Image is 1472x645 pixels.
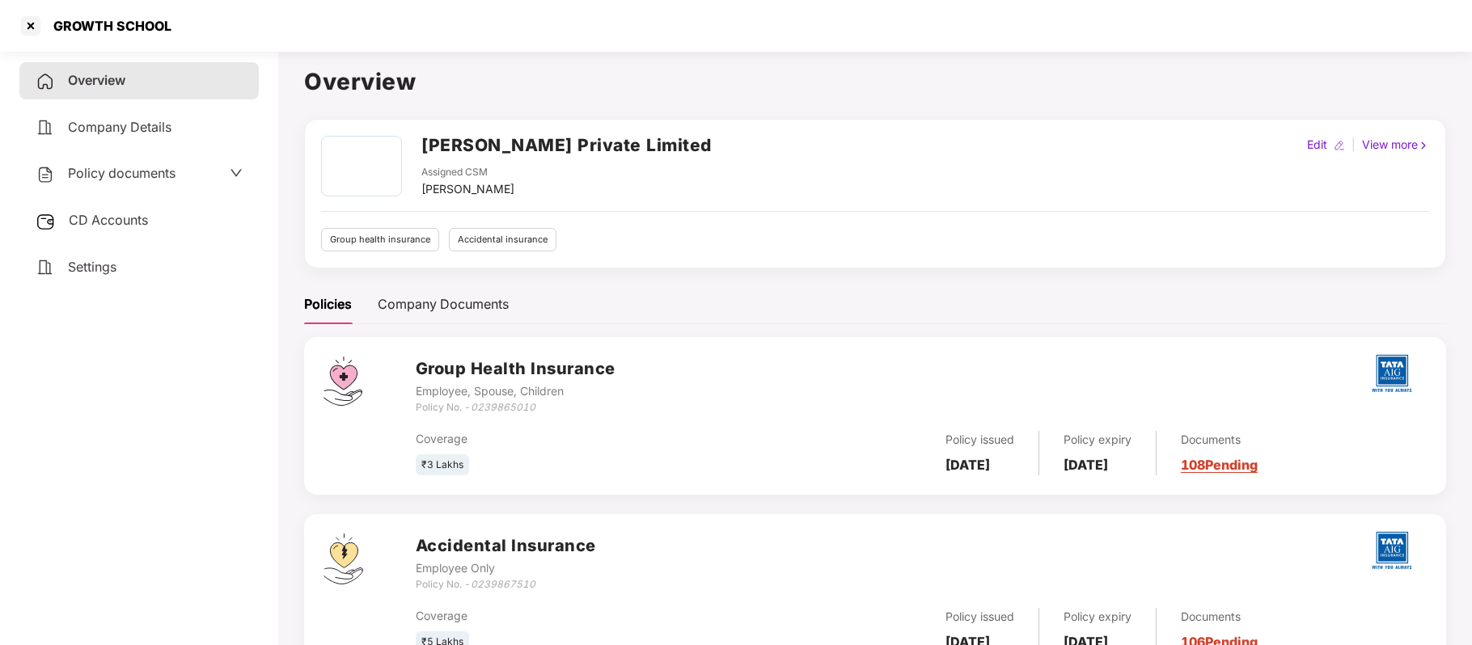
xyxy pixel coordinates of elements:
[1064,608,1131,626] div: Policy expiry
[945,431,1014,449] div: Policy issued
[1304,136,1330,154] div: Edit
[324,533,363,584] img: svg+xml;base64,PHN2ZyB4bWxucz0iaHR0cDovL3d3dy53My5vcmcvMjAwMC9zdmciIHdpZHRoPSI0OS4zMjEiIGhlaWdodD...
[1181,457,1258,473] a: 108 Pending
[1364,522,1420,579] img: tatag.png
[36,118,55,137] img: svg+xml;base64,PHN2ZyB4bWxucz0iaHR0cDovL3d3dy53My5vcmcvMjAwMC9zdmciIHdpZHRoPSIyNCIgaGVpZ2h0PSIyNC...
[1418,140,1429,151] img: rightIcon
[324,356,362,406] img: svg+xml;base64,PHN2ZyB4bWxucz0iaHR0cDovL3d3dy53My5vcmcvMjAwMC9zdmciIHdpZHRoPSI0Ny43MTQiIGhlaWdodD...
[1064,431,1131,449] div: Policy expiry
[416,400,615,415] div: Policy No. -
[471,578,535,590] i: 0239867510
[1181,431,1258,449] div: Documents
[421,165,514,180] div: Assigned CSM
[1348,136,1359,154] div: |
[416,430,753,448] div: Coverage
[416,559,596,577] div: Employee Only
[1359,136,1432,154] div: View more
[416,607,753,625] div: Coverage
[945,608,1014,626] div: Policy issued
[449,228,556,251] div: Accidental insurance
[416,533,596,559] h3: Accidental Insurance
[1181,608,1258,626] div: Documents
[69,212,148,228] span: CD Accounts
[304,64,1446,99] h1: Overview
[68,72,125,88] span: Overview
[36,258,55,277] img: svg+xml;base64,PHN2ZyB4bWxucz0iaHR0cDovL3d3dy53My5vcmcvMjAwMC9zdmciIHdpZHRoPSIyNCIgaGVpZ2h0PSIyNC...
[1364,345,1420,402] img: tatag.png
[378,294,509,314] div: Company Documents
[945,457,990,473] b: [DATE]
[1064,457,1108,473] b: [DATE]
[421,180,514,198] div: [PERSON_NAME]
[36,212,56,231] img: svg+xml;base64,PHN2ZyB3aWR0aD0iMjUiIGhlaWdodD0iMjQiIHZpZXdCb3g9IjAgMCAyNSAyNCIgZmlsbD0ibm9uZSIgeG...
[321,228,439,251] div: Group health insurance
[471,401,535,413] i: 0239865010
[44,18,171,34] div: GROWTH SCHOOL
[416,382,615,400] div: Employee, Spouse, Children
[421,132,712,158] h2: [PERSON_NAME] Private Limited
[304,294,352,314] div: Policies
[68,259,116,275] span: Settings
[68,119,171,135] span: Company Details
[36,72,55,91] img: svg+xml;base64,PHN2ZyB4bWxucz0iaHR0cDovL3d3dy53My5vcmcvMjAwMC9zdmciIHdpZHRoPSIyNCIgaGVpZ2h0PSIyNC...
[68,165,176,181] span: Policy documents
[416,356,615,382] h3: Group Health Insurance
[416,577,596,592] div: Policy No. -
[230,167,243,179] span: down
[416,454,469,476] div: ₹3 Lakhs
[1334,140,1345,151] img: editIcon
[36,165,55,184] img: svg+xml;base64,PHN2ZyB4bWxucz0iaHR0cDovL3d3dy53My5vcmcvMjAwMC9zdmciIHdpZHRoPSIyNCIgaGVpZ2h0PSIyNC...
